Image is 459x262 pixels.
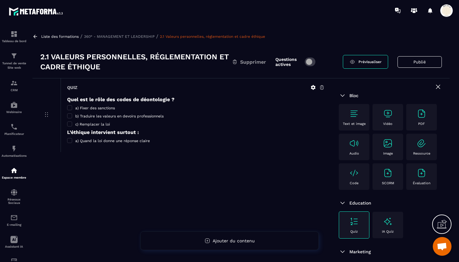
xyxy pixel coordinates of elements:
[397,56,442,68] button: Publié
[2,26,27,47] a: formationformationTableau de bord
[343,122,366,126] p: Text et image
[382,181,394,185] p: SCORM
[213,238,255,243] span: Ajouter du contenu
[349,216,359,226] img: text-image no-wra
[2,176,27,179] p: Espace membre
[2,198,27,205] p: Réseaux Sociaux
[2,154,27,157] p: Automatisations
[2,47,27,75] a: formationformationTunnel de vente Site web
[2,184,27,209] a: social-networksocial-networkRéseaux Sociaux
[349,109,359,119] img: text-image no-wra
[2,110,27,114] p: Webinaire
[413,151,430,156] p: Ressource
[80,33,82,39] span: /
[84,34,155,39] a: 360° - MANAGEMENT ET LEADERSHIP
[433,237,452,256] div: Ouvrir le chat
[339,92,346,99] img: arrow-down
[349,138,359,148] img: text-image no-wra
[10,52,18,60] img: formation
[417,138,427,148] img: text-image no-wra
[10,167,18,174] img: automations
[339,199,346,207] img: arrow-down
[383,122,392,126] p: Vidéo
[350,230,358,234] p: Quiz
[2,61,27,70] p: Tunnel de vente Site web
[75,139,150,143] span: a) Quand la loi donne une réponse claire
[75,122,110,126] span: c) Remplacer la loi
[10,214,18,221] img: email
[160,34,265,39] a: 2.1 Valeurs personnelles, réglementation et cadre éthique
[2,88,27,92] p: CRM
[417,168,427,178] img: text-image no-wra
[67,85,77,90] h6: Quiz
[2,231,27,253] a: Assistant IA
[2,96,27,118] a: automationsautomationsWebinaire
[2,75,27,96] a: formationformationCRM
[75,114,164,118] span: b) Traduire les valeurs en devoirs professionnels
[383,216,393,226] img: text-image
[2,245,27,248] p: Assistant IA
[10,189,18,196] img: social-network
[2,162,27,184] a: automationsautomationsEspace membre
[343,55,388,69] a: Prévisualiser
[339,248,346,255] img: arrow-down
[275,57,302,67] label: Questions actives
[417,109,427,119] img: text-image no-wra
[40,52,232,72] h3: 2.1 Valeurs personnelles, réglementation et cadre éthique
[2,39,27,43] p: Tableau de bord
[240,59,266,65] span: Supprimer
[10,101,18,109] img: automations
[383,151,393,156] p: Image
[67,96,325,102] h5: Quel est le rôle des codes de déontologie ?
[10,145,18,152] img: automations
[382,230,394,234] p: IA Quiz
[41,34,79,39] a: Liste des formations
[2,209,27,231] a: emailemailE-mailing
[383,168,393,178] img: text-image no-wra
[358,60,382,64] span: Prévisualiser
[418,122,425,126] p: PDF
[349,168,359,178] img: text-image no-wra
[413,181,431,185] p: Évaluation
[2,223,27,226] p: E-mailing
[10,79,18,87] img: formation
[349,200,371,205] span: Education
[350,181,358,185] p: Code
[2,118,27,140] a: schedulerschedulerPlanificateur
[349,151,359,156] p: Audio
[349,249,371,254] span: Marketing
[75,106,115,110] span: a) Fixer des sanctions
[156,33,158,39] span: /
[9,6,65,17] img: logo
[2,140,27,162] a: automationsautomationsAutomatisations
[349,93,358,98] span: Bloc
[383,109,393,119] img: text-image no-wra
[2,132,27,136] p: Planificateur
[10,30,18,38] img: formation
[383,138,393,148] img: text-image no-wra
[67,129,325,135] h5: L’éthique intervient surtout :
[10,123,18,131] img: scheduler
